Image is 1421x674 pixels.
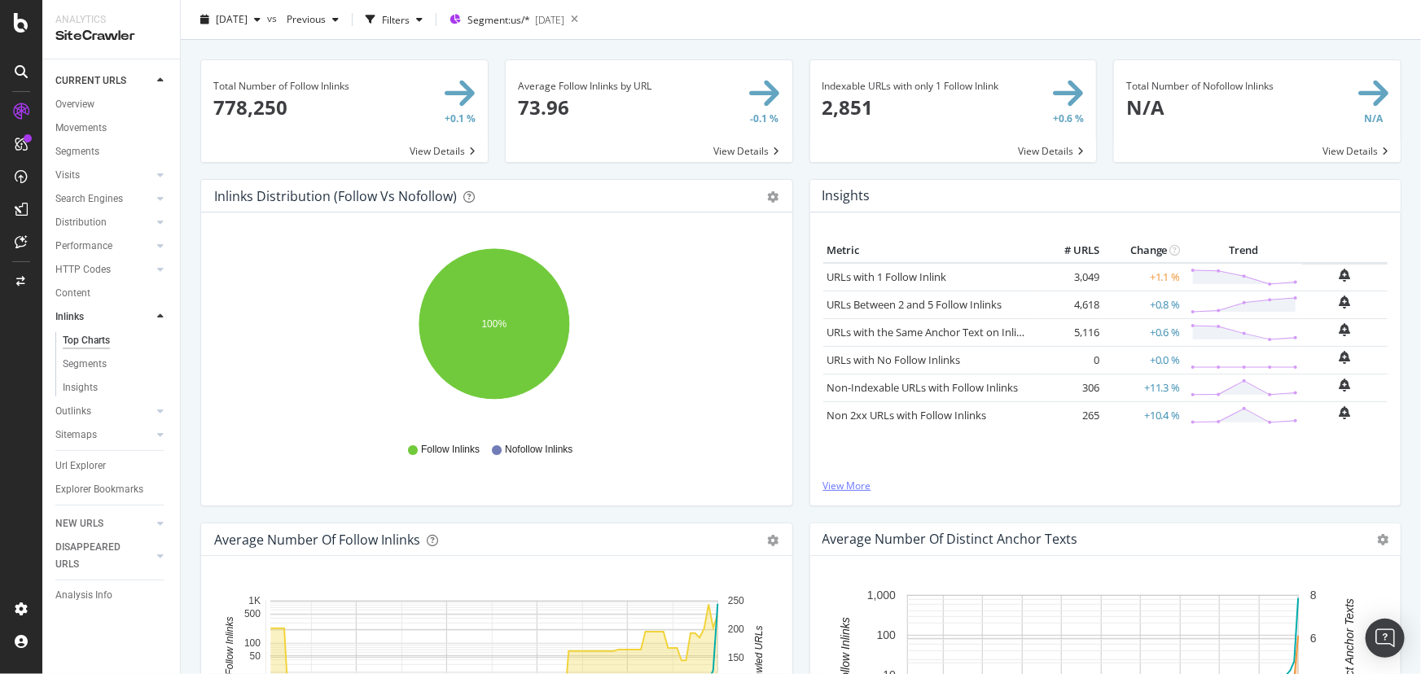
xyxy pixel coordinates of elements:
[382,13,410,27] div: Filters
[728,596,744,607] text: 250
[1377,534,1388,545] i: Options
[1038,374,1103,401] td: 306
[1103,401,1185,429] td: +10.4 %
[55,167,152,184] a: Visits
[443,7,564,33] button: Segment:us/*[DATE]
[1340,269,1351,282] div: bell-plus
[1103,374,1185,401] td: +11.3 %
[55,27,167,46] div: SiteCrawler
[55,72,152,90] a: CURRENT URLS
[768,535,779,546] div: gear
[267,11,280,25] span: vs
[1340,351,1351,364] div: bell-plus
[55,427,97,444] div: Sitemaps
[1103,263,1185,291] td: +1.1 %
[55,214,107,231] div: Distribution
[55,190,123,208] div: Search Engines
[1038,263,1103,291] td: 3,049
[63,356,169,373] a: Segments
[822,185,871,207] h4: Insights
[467,13,530,27] span: Segment: us/*
[728,652,744,663] text: 150
[421,443,480,457] span: Follow Inlinks
[244,638,261,650] text: 100
[216,12,248,26] span: 2025 Oct. 6th
[194,7,267,33] button: [DATE]
[827,297,1002,312] a: URLs Between 2 and 5 Follow Inlinks
[55,457,169,475] a: Url Explorer
[55,457,106,475] div: Url Explorer
[505,443,572,457] span: Nofollow Inlinks
[55,120,169,137] a: Movements
[1038,239,1103,263] th: # URLS
[1103,291,1185,318] td: +0.8 %
[1038,291,1103,318] td: 4,618
[55,587,169,604] a: Analysis Info
[63,332,110,349] div: Top Charts
[1340,406,1351,419] div: bell-plus
[1185,239,1302,263] th: Trend
[55,261,152,278] a: HTTP Codes
[55,238,112,255] div: Performance
[1340,323,1351,336] div: bell-plus
[1340,295,1351,309] div: bell-plus
[55,481,169,498] a: Explorer Bookmarks
[827,352,961,367] a: URLs with No Follow Inlinks
[535,13,564,27] div: [DATE]
[55,214,152,231] a: Distribution
[728,624,744,636] text: 200
[55,13,167,27] div: Analytics
[55,143,169,160] a: Segments
[214,188,457,204] div: Inlinks Distribution (Follow vs Nofollow)
[1103,239,1185,263] th: Change
[55,309,84,326] div: Inlinks
[827,380,1019,395] a: Non-Indexable URLs with Follow Inlinks
[1103,346,1185,374] td: +0.0 %
[63,379,98,396] div: Insights
[822,528,1078,550] h4: Average Number of Distinct Anchor Texts
[55,261,111,278] div: HTTP Codes
[55,539,138,573] div: DISAPPEARED URLS
[1340,379,1351,392] div: bell-plus
[55,143,99,160] div: Segments
[55,515,103,532] div: NEW URLS
[55,587,112,604] div: Analysis Info
[827,325,1034,339] a: URLs with the Same Anchor Text on Inlinks
[63,356,107,373] div: Segments
[63,332,169,349] a: Top Charts
[214,532,420,548] div: Average Number of Follow Inlinks
[823,479,1388,492] a: View More
[1310,589,1317,602] text: 8
[55,285,169,302] a: Content
[55,72,126,90] div: CURRENT URLS
[1103,318,1185,346] td: +0.6 %
[823,239,1038,263] th: Metric
[55,481,143,498] div: Explorer Bookmarks
[244,608,261,619] text: 500
[55,238,152,255] a: Performance
[280,7,345,33] button: Previous
[63,379,169,396] a: Insights
[827,269,947,284] a: URLs with 1 Follow Inlink
[55,309,152,326] a: Inlinks
[280,12,326,26] span: Previous
[1038,401,1103,429] td: 265
[55,167,80,184] div: Visits
[876,629,896,642] text: 100
[55,190,152,208] a: Search Engines
[55,96,169,113] a: Overview
[827,408,987,422] a: Non 2xx URLs with Follow Inlinks
[55,403,91,420] div: Outlinks
[1038,318,1103,346] td: 5,116
[768,191,779,203] div: gear
[359,7,429,33] button: Filters
[482,318,507,330] text: 100%
[214,239,774,427] svg: A chart.
[248,596,261,607] text: 1K
[55,96,94,113] div: Overview
[866,589,895,602] text: 1,000
[1310,632,1317,645] text: 6
[55,120,107,137] div: Movements
[1038,346,1103,374] td: 0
